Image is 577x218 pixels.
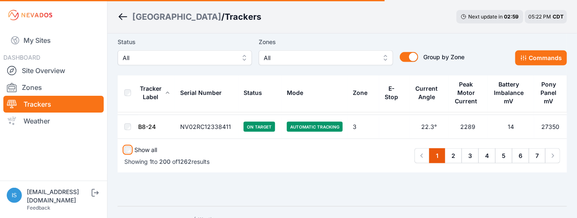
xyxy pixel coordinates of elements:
img: Nevados [7,8,54,22]
button: Commands [515,50,567,66]
span: 1262 [178,158,191,165]
label: Status [118,37,252,47]
a: Weather [3,113,104,129]
button: Battery Imbalance mV [493,74,529,111]
a: 6 [512,148,529,163]
p: Showing to of results [124,158,210,166]
span: Automatic Tracking [287,122,343,132]
a: 2 [445,148,462,163]
a: 5 [495,148,512,163]
span: 05:22 PM [528,13,551,20]
span: All [123,53,235,63]
div: Mode [287,89,303,97]
nav: Pagination [414,148,560,163]
div: Zone [353,89,367,97]
td: 27350 [534,115,567,139]
span: Next update in [468,13,503,20]
a: 4 [478,148,496,163]
div: E-Stop [384,84,399,101]
a: [GEOGRAPHIC_DATA] [132,11,221,23]
button: All [118,50,252,66]
a: Trackers [3,96,104,113]
button: Mode [287,83,310,103]
a: Site Overview [3,62,104,79]
a: My Sites [3,30,104,50]
button: Pony Panel mV [539,74,562,111]
div: Tracker Label [138,84,163,101]
button: Serial Number [180,83,228,103]
h3: Trackers [225,11,261,23]
a: 7 [529,148,546,163]
span: All [264,53,376,63]
button: Zone [353,83,374,103]
span: / [221,11,225,23]
label: Zones [259,37,393,47]
div: Serial Number [180,89,222,97]
td: 14 [488,115,534,139]
div: [EMAIL_ADDRESS][DOMAIN_NAME] [27,188,90,205]
span: On Target [244,122,275,132]
button: Tracker Label [138,79,170,107]
span: CDT [553,13,564,20]
a: 3 [462,148,479,163]
label: Show all [134,146,157,154]
div: Current Angle [414,84,439,101]
span: 200 [159,158,170,165]
span: Group by Zone [423,53,464,60]
button: Current Angle [414,79,443,107]
a: B8-24 [138,123,156,130]
div: Peak Motor Current [454,80,479,105]
div: Pony Panel mV [539,80,558,105]
button: Status [244,83,269,103]
td: NV02RC12338411 [175,115,239,139]
a: Feedback [27,205,50,211]
a: 1 [429,148,445,163]
div: 02 : 59 [504,13,519,20]
img: iswagart@prim.com [7,188,22,203]
div: Battery Imbalance mV [493,80,525,105]
a: Zones [3,79,104,96]
div: Status [244,89,262,97]
button: All [259,50,393,66]
span: DASHBOARD [3,54,40,61]
span: 1 [149,158,152,165]
td: 22.3° [409,115,448,139]
button: E-Stop [384,79,404,107]
nav: Breadcrumb [118,6,261,28]
td: 2289 [448,115,488,139]
td: 3 [348,115,379,139]
button: Peak Motor Current [454,74,483,111]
